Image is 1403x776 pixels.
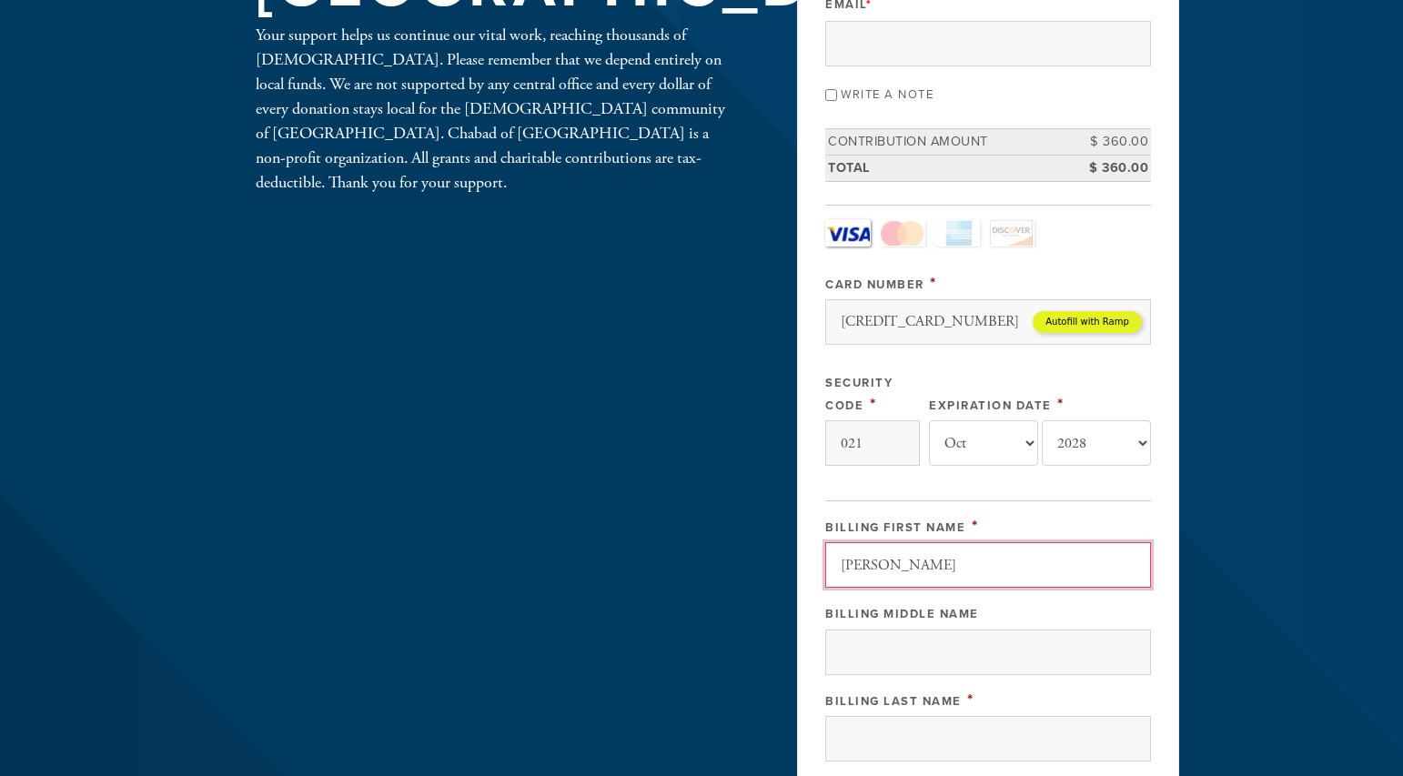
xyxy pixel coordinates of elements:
div: Your support helps us continue our vital work, reaching thousands of [DEMOGRAPHIC_DATA]. Please r... [256,23,738,195]
a: Visa [825,219,871,247]
span: This field is required. [1057,394,1065,414]
label: Billing Middle Name [825,607,979,621]
span: This field is required. [967,690,974,710]
td: $ 360.00 [1069,155,1151,181]
span: This field is required. [930,273,937,293]
a: MasterCard [880,219,925,247]
select: Expiration Date year [1042,420,1151,466]
span: This field is required. [972,516,979,536]
label: Billing Last Name [825,694,962,709]
td: $ 360.00 [1069,129,1151,156]
span: This field is required. [870,394,877,414]
a: Discover [989,219,1035,247]
select: Expiration Date month [929,420,1038,466]
label: Card Number [825,277,924,292]
label: Billing First Name [825,520,965,535]
label: Write a note [841,87,934,102]
label: Security Code [825,376,893,413]
a: Amex [934,219,980,247]
label: Expiration Date [929,398,1052,413]
td: Contribution Amount [825,129,1069,156]
td: Total [825,155,1069,181]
